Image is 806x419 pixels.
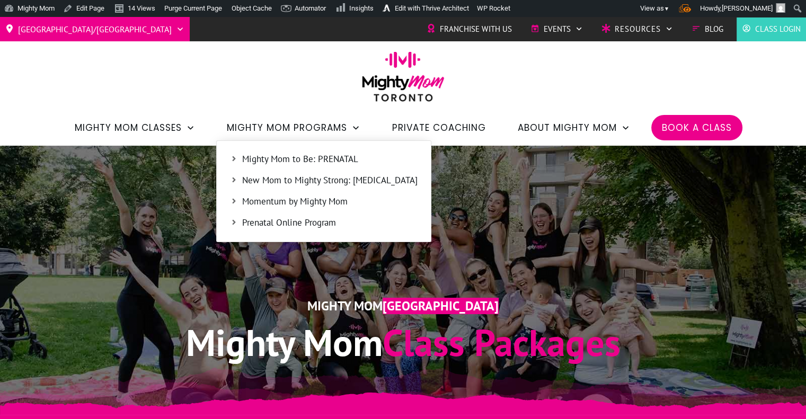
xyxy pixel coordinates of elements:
span: About Mighty Mom [518,119,617,137]
span: Mighty Mom to Be: PRENATAL [242,153,418,166]
span: Mighty Mom [307,298,383,314]
span: Class Login [755,21,801,37]
a: Franchise with Us [427,21,512,37]
a: About Mighty Mom [518,119,630,137]
span: Mighty Mom Programs [227,119,347,137]
span: Momentum by Mighty Mom [242,195,418,209]
a: Prenatal Online Program [222,215,426,231]
a: [GEOGRAPHIC_DATA]/[GEOGRAPHIC_DATA] [5,21,184,38]
a: Mighty Mom to Be: PRENATAL [222,151,426,167]
h1: Class Packages [96,318,710,367]
img: mightymom-logo-toronto [357,51,450,109]
span: Blog [705,21,723,37]
a: Mighty Mom Programs [227,119,360,137]
span: [GEOGRAPHIC_DATA] [383,298,499,314]
a: Class Login [742,21,801,37]
span: Franchise with Us [440,21,512,37]
span: Events [544,21,571,37]
a: Blog [692,21,723,37]
span: Prenatal Online Program [242,216,418,230]
span: Insights [349,4,374,12]
a: Resources [601,21,673,37]
a: Momentum by Mighty Mom [222,194,426,210]
a: Events [530,21,583,37]
span: Resources [615,21,661,37]
span: ▼ [664,5,669,12]
span: Mighty Mom Classes [75,119,182,137]
a: New Mom to Mighty Strong: [MEDICAL_DATA] [222,173,426,189]
span: Mighty Mom [186,318,383,366]
span: [GEOGRAPHIC_DATA]/[GEOGRAPHIC_DATA] [18,21,172,38]
a: Book a Class [662,119,732,137]
a: Private Coaching [392,119,486,137]
span: New Mom to Mighty Strong: [MEDICAL_DATA] [242,174,418,188]
span: [PERSON_NAME] [722,4,773,12]
a: Mighty Mom Classes [75,119,195,137]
